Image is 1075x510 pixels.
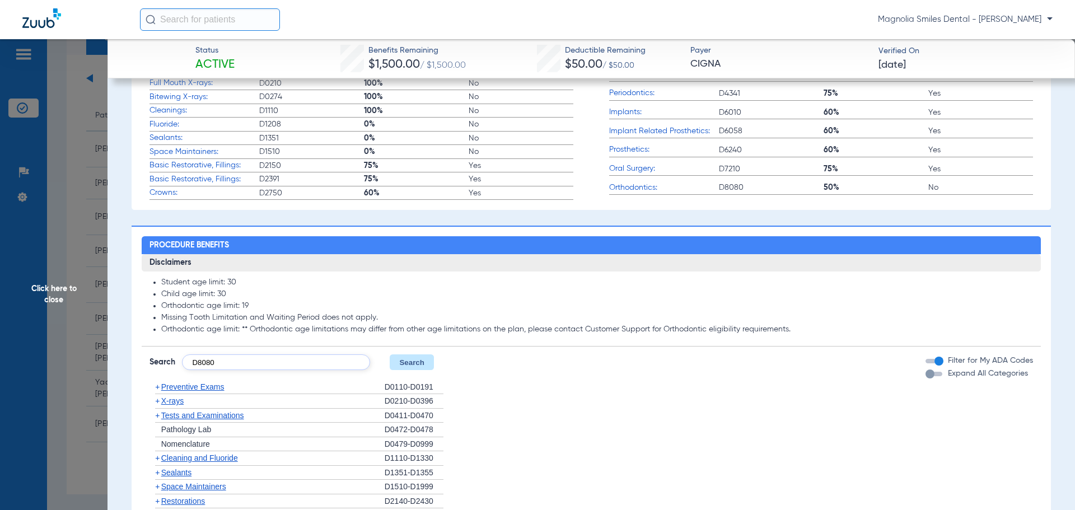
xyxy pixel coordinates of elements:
[259,174,364,185] span: D2391
[259,160,364,171] span: D2150
[385,423,443,437] div: D0472-D0478
[878,14,1053,25] span: Magnolia Smiles Dental - [PERSON_NAME]
[149,132,259,144] span: Sealants:
[364,105,469,116] span: 100%
[690,57,869,71] span: CIGNA
[155,497,160,506] span: +
[161,425,212,434] span: Pathology Lab
[161,313,1034,323] li: Missing Tooth Limitation and Waiting Period does not apply.
[385,480,443,494] div: D1510-D1999
[161,497,205,506] span: Restorations
[149,160,259,171] span: Basic Restorative, Fillings:
[364,91,469,102] span: 100%
[259,91,364,102] span: D0274
[364,188,469,199] span: 60%
[690,45,869,57] span: Payer
[149,91,259,103] span: Bitewing X-rays:
[368,59,420,71] span: $1,500.00
[469,174,573,185] span: Yes
[155,468,160,477] span: +
[469,119,573,130] span: No
[878,45,1057,57] span: Verified On
[161,482,226,491] span: Space Maintainers
[609,182,719,194] span: Orthodontics:
[928,163,1033,175] span: Yes
[364,174,469,185] span: 75%
[609,163,719,175] span: Oral Surgery:
[161,289,1034,300] li: Child age limit: 30
[928,107,1033,118] span: Yes
[364,78,469,89] span: 100%
[161,382,225,391] span: Preventive Exams
[161,396,184,405] span: X-rays
[719,163,824,175] span: D7210
[259,119,364,130] span: D1208
[195,45,235,57] span: Status
[469,78,573,89] span: No
[149,77,259,89] span: Full Mouth X-rays:
[469,91,573,102] span: No
[719,144,824,156] span: D6240
[420,61,466,70] span: / $1,500.00
[602,62,634,69] span: / $50.00
[259,105,364,116] span: D1110
[140,8,280,31] input: Search for patients
[469,133,573,144] span: No
[142,236,1041,254] h2: Procedure Benefits
[565,59,602,71] span: $50.00
[824,163,928,175] span: 75%
[565,45,646,57] span: Deductible Remaining
[155,396,160,405] span: +
[155,382,160,391] span: +
[469,105,573,116] span: No
[259,133,364,144] span: D1351
[259,188,364,199] span: D2750
[149,119,259,130] span: Fluoride:
[195,57,235,73] span: Active
[385,466,443,480] div: D1351-D1355
[719,88,824,99] span: D4341
[161,278,1034,288] li: Student age limit: 30
[609,87,719,99] span: Periodontics:
[928,144,1033,156] span: Yes
[928,88,1033,99] span: Yes
[1019,456,1075,510] iframe: Chat Widget
[146,15,156,25] img: Search Icon
[161,301,1034,311] li: Orthodontic age limit: 19
[142,254,1041,272] h3: Disclaimers
[824,107,928,118] span: 60%
[259,78,364,89] span: D0210
[390,354,434,370] button: Search
[149,146,259,158] span: Space Maintainers:
[155,453,160,462] span: +
[368,45,466,57] span: Benefits Remaining
[469,146,573,157] span: No
[609,125,719,137] span: Implant Related Prosthetics:
[719,107,824,118] span: D6010
[719,125,824,137] span: D6058
[385,380,443,395] div: D0110-D0191
[155,482,160,491] span: +
[182,354,370,370] input: Search by ADA code or keyword…
[149,187,259,199] span: Crowns:
[22,8,61,28] img: Zuub Logo
[364,133,469,144] span: 0%
[928,125,1033,137] span: Yes
[161,468,191,477] span: Sealants
[385,437,443,452] div: D0479-D0999
[364,146,469,157] span: 0%
[364,160,469,171] span: 75%
[824,125,928,137] span: 60%
[469,160,573,171] span: Yes
[609,106,719,118] span: Implants:
[824,88,928,99] span: 75%
[469,188,573,199] span: Yes
[609,144,719,156] span: Prosthetics:
[149,357,175,368] span: Search
[161,453,238,462] span: Cleaning and Fluoride
[364,119,469,130] span: 0%
[385,494,443,509] div: D2140-D2430
[878,58,906,72] span: [DATE]
[824,144,928,156] span: 60%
